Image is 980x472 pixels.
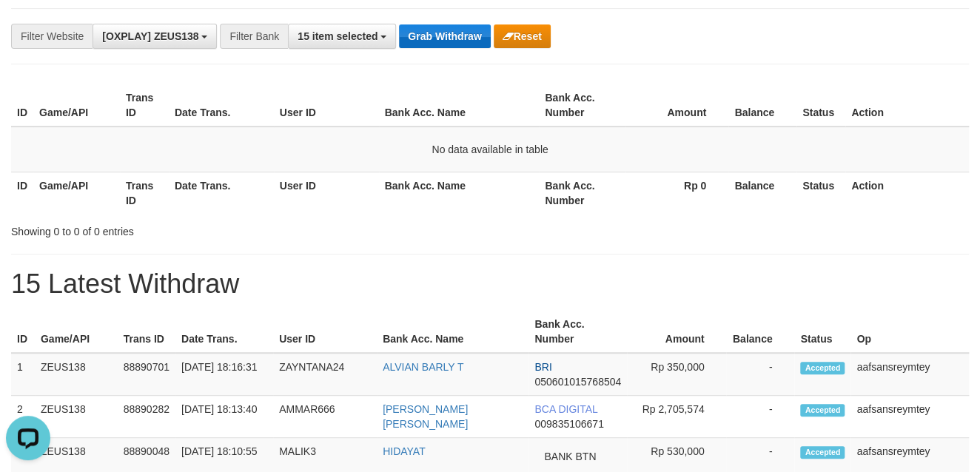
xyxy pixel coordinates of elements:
td: No data available in table [11,127,969,172]
th: Game/API [33,172,120,214]
td: 88890701 [118,353,175,396]
td: 2 [11,396,35,438]
span: Copy 050601015768504 to clipboard [534,376,621,388]
th: Bank Acc. Number [528,311,627,353]
th: Status [794,311,850,353]
button: Grab Withdraw [399,24,490,48]
span: [OXPLAY] ZEUS138 [102,30,198,42]
td: ZEUS138 [35,353,118,396]
button: [OXPLAY] ZEUS138 [93,24,217,49]
span: BRI [534,361,551,373]
th: Bank Acc. Name [379,172,540,214]
td: aafsansreymtey [850,353,969,396]
h1: 15 Latest Withdraw [11,269,969,299]
td: AMMAR666 [273,396,377,438]
th: Action [845,84,969,127]
span: Accepted [800,362,845,374]
th: Bank Acc. Number [539,172,625,214]
th: Trans ID [118,311,175,353]
td: ZEUS138 [35,396,118,438]
td: Rp 2,705,574 [627,396,726,438]
td: - [726,353,794,396]
th: Date Trans. [169,172,274,214]
th: Balance [728,172,796,214]
th: Game/API [33,84,120,127]
th: Op [850,311,969,353]
td: Rp 350,000 [627,353,726,396]
th: Game/API [35,311,118,353]
th: Balance [726,311,794,353]
td: aafsansreymtey [850,396,969,438]
th: Rp 0 [625,172,728,214]
span: Accepted [800,404,845,417]
span: BANK BTN [534,444,605,469]
th: Status [796,84,845,127]
th: ID [11,84,33,127]
span: Copy 009835106671 to clipboard [534,418,603,430]
th: Amount [627,311,726,353]
th: Status [796,172,845,214]
span: Accepted [800,446,845,459]
span: 15 item selected [298,30,377,42]
td: [DATE] 18:13:40 [175,396,273,438]
div: Filter Bank [220,24,288,49]
div: Showing 0 to 0 of 0 entries [11,218,397,239]
td: [DATE] 18:16:31 [175,353,273,396]
a: HIDAYAT [383,445,426,457]
a: ALVIAN BARLY T [383,361,463,373]
td: 88890282 [118,396,175,438]
th: User ID [274,172,379,214]
th: Date Trans. [175,311,273,353]
a: [PERSON_NAME] [PERSON_NAME] [383,403,468,430]
th: Bank Acc. Number [539,84,625,127]
span: BCA DIGITAL [534,403,597,415]
th: Amount [625,84,728,127]
div: Filter Website [11,24,93,49]
button: 15 item selected [288,24,396,49]
td: ZAYNTANA24 [273,353,377,396]
th: User ID [274,84,379,127]
th: ID [11,311,35,353]
button: Open LiveChat chat widget [6,6,50,50]
th: User ID [273,311,377,353]
th: Bank Acc. Name [377,311,528,353]
th: Balance [728,84,796,127]
td: 1 [11,353,35,396]
th: Date Trans. [169,84,274,127]
th: Trans ID [120,84,169,127]
th: Trans ID [120,172,169,214]
th: ID [11,172,33,214]
th: Bank Acc. Name [379,84,540,127]
th: Action [845,172,969,214]
td: - [726,396,794,438]
button: Reset [494,24,551,48]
